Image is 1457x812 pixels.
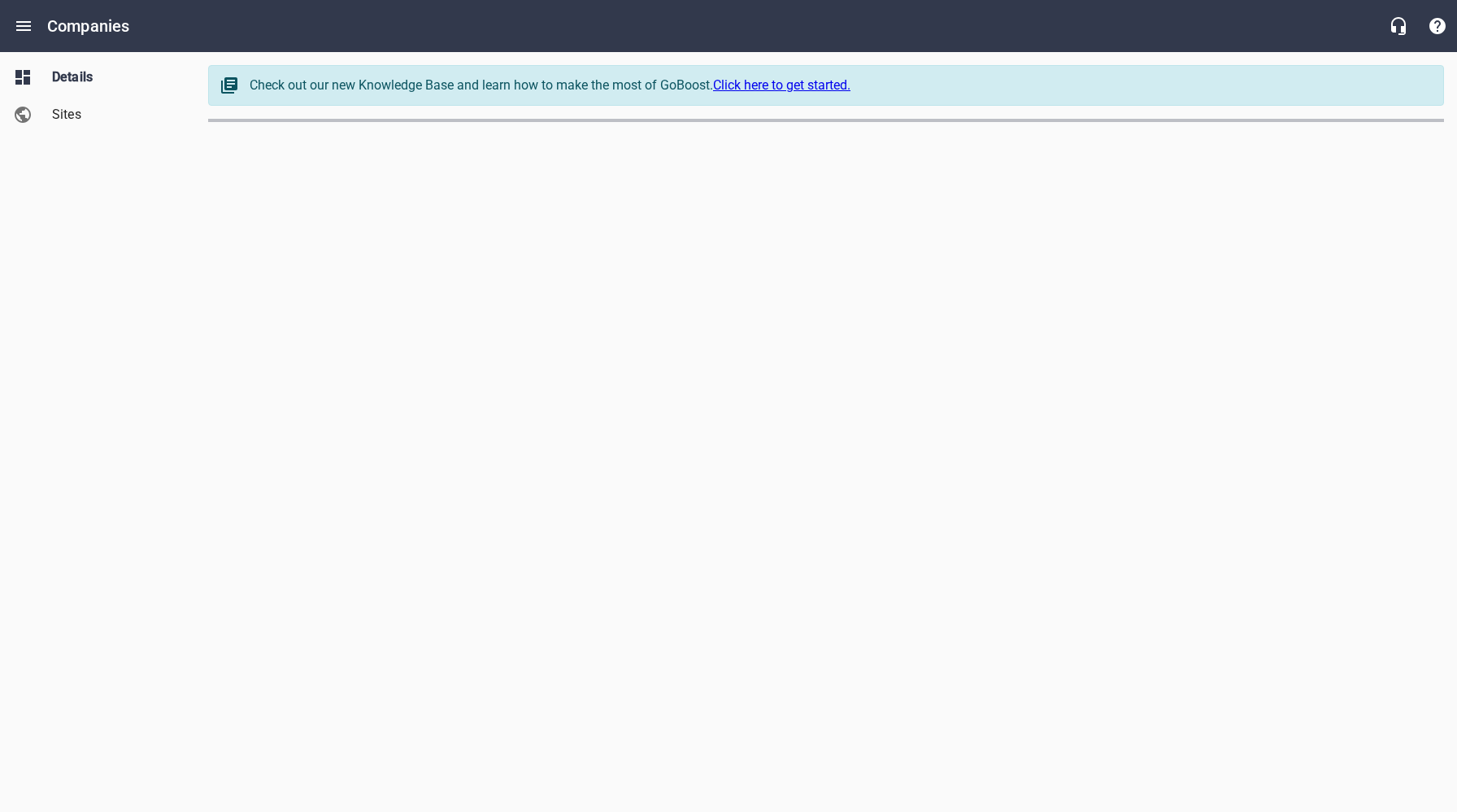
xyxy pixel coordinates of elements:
[250,76,1427,95] div: Check out our new Knowledge Base and learn how to make the most of GoBoost.
[4,7,43,46] button: Open drawer
[713,77,850,93] a: Click here to get started.
[52,68,176,87] span: Details
[1418,7,1457,46] button: Support Portal
[1379,7,1418,46] button: Live Chat
[52,105,176,124] span: Sites
[47,13,129,39] h6: Companies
